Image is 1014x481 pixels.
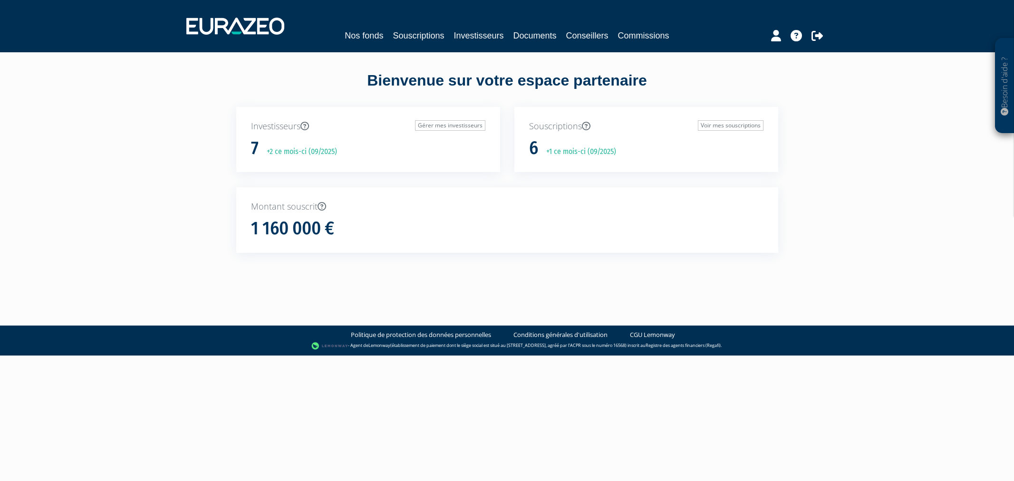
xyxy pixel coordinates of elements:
[393,29,444,42] a: Souscriptions
[10,341,1004,351] div: - Agent de (établissement de paiement dont le siège social est situé au [STREET_ADDRESS], agréé p...
[646,342,721,348] a: Registre des agents financiers (Regafi)
[368,342,390,348] a: Lemonway
[251,201,763,213] p: Montant souscrit
[529,120,763,133] p: Souscriptions
[251,138,259,158] h1: 7
[618,29,669,42] a: Commissions
[630,330,675,339] a: CGU Lemonway
[513,29,557,42] a: Documents
[698,120,763,131] a: Voir mes souscriptions
[540,146,616,157] p: +1 ce mois-ci (09/2025)
[251,219,334,239] h1: 1 160 000 €
[513,330,608,339] a: Conditions générales d'utilisation
[999,43,1010,129] p: Besoin d'aide ?
[415,120,485,131] a: Gérer mes investisseurs
[311,341,348,351] img: logo-lemonway.png
[251,120,485,133] p: Investisseurs
[529,138,538,158] h1: 6
[351,330,491,339] a: Politique de protection des données personnelles
[186,18,284,35] img: 1732889491-logotype_eurazeo_blanc_rvb.png
[260,146,337,157] p: +2 ce mois-ci (09/2025)
[454,29,503,42] a: Investisseurs
[345,29,383,42] a: Nos fonds
[566,29,608,42] a: Conseillers
[229,70,785,107] div: Bienvenue sur votre espace partenaire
